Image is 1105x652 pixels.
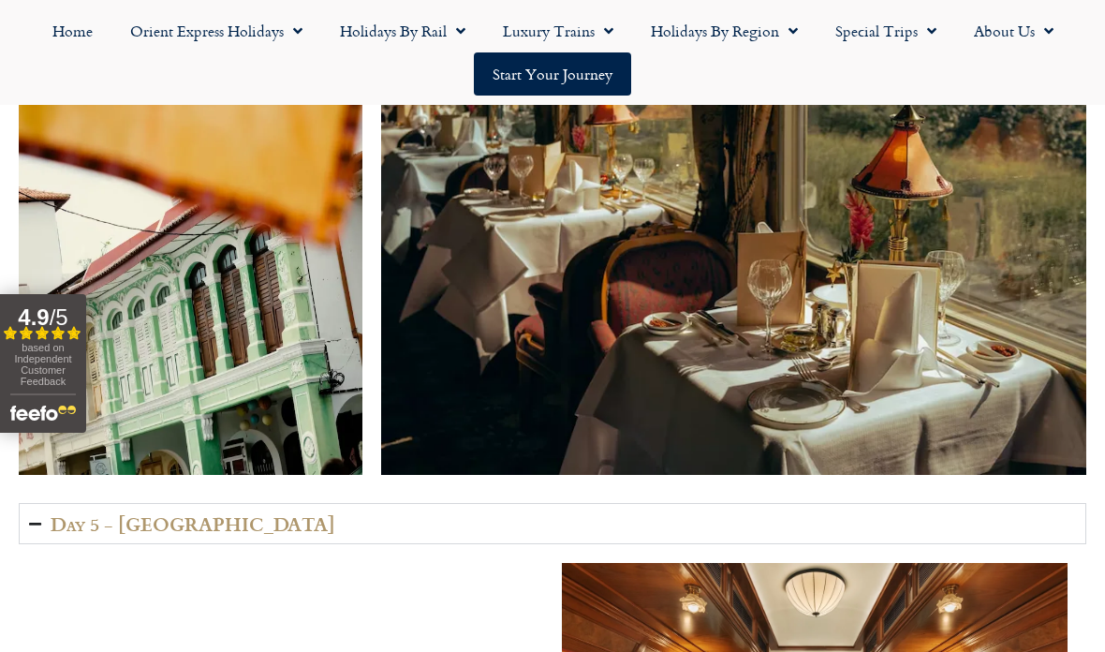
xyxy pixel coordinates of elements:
a: Start your Journey [474,52,631,96]
a: Holidays by Rail [321,9,484,52]
span: Your last name [515,401,611,422]
nav: Menu [9,9,1096,96]
a: Special Trips [817,9,955,52]
h2: Day 5 - [GEOGRAPHIC_DATA] [51,513,335,535]
summary: Day 5 - [GEOGRAPHIC_DATA] [19,503,1086,545]
a: Holidays by Region [632,9,817,52]
a: About Us [955,9,1072,52]
a: Orient Express Holidays [111,9,321,52]
a: Home [34,9,111,52]
a: Luxury Trains [484,9,632,52]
